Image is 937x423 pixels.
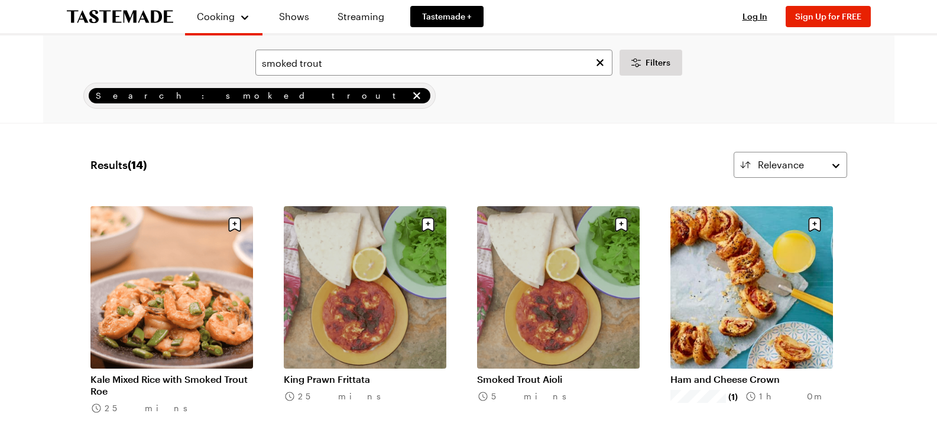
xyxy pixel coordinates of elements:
button: Save recipe [803,213,826,236]
span: Cooking [197,11,235,22]
span: Filters [646,57,670,69]
a: Smoked Trout Aioli [477,373,640,385]
a: Kale Mixed Rice with Smoked Trout Roe [90,373,253,397]
button: remove Search: smoked trout [410,89,423,102]
a: Ham and Cheese Crown [670,373,833,385]
span: Sign Up for FREE [795,11,861,21]
button: Relevance [734,152,847,178]
span: Tastemade + [422,11,472,22]
button: Clear search [594,56,607,69]
button: Save recipe [610,213,633,236]
span: Search: smoked trout [96,89,408,102]
a: King Prawn Frittata [284,373,446,385]
button: Desktop filters [620,50,682,76]
span: Log In [743,11,767,21]
button: Save recipe [417,213,439,236]
a: Tastemade + [410,6,484,27]
span: ( 14 ) [128,158,147,171]
button: Save recipe [223,213,246,236]
span: Results [90,157,147,173]
a: To Tastemade Home Page [67,10,173,24]
span: Relevance [758,158,804,172]
button: Log In [731,11,779,22]
button: Sign Up for FREE [786,6,871,27]
button: Cooking [197,5,251,28]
